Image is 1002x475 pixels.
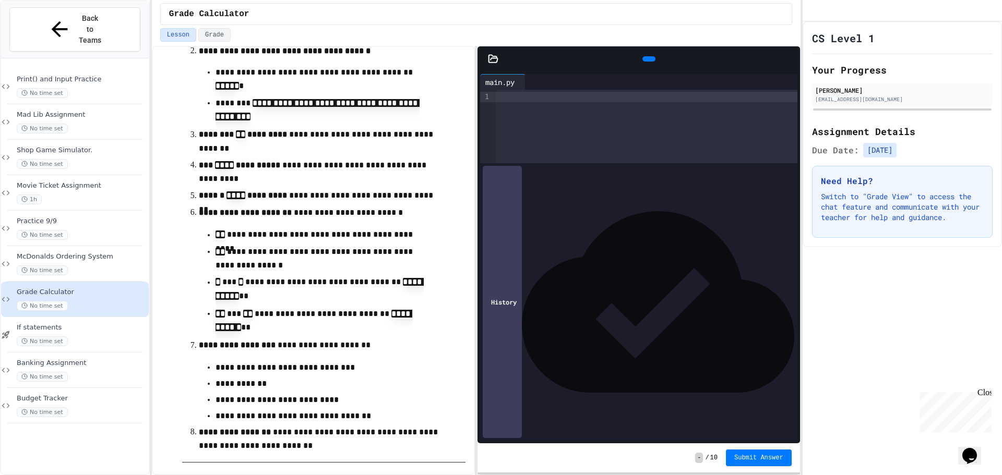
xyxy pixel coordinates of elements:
span: Grade Calculator [17,288,147,297]
span: Shop Game Simulator. [17,146,147,155]
span: Due Date: [812,144,859,156]
span: No time set [17,336,68,346]
span: No time set [17,124,68,133]
button: Grade [198,28,231,42]
div: main.py [480,77,520,88]
span: - [695,453,703,463]
span: Submit Answer [734,454,783,462]
span: Banking Assignment [17,359,147,368]
h2: Assignment Details [812,124,993,139]
span: Grade Calculator [169,8,249,20]
span: Movie Ticket Assignment [17,181,147,190]
span: / [705,454,709,462]
div: 1 [480,92,491,102]
span: No time set [17,265,68,275]
iframe: chat widget [958,433,992,465]
div: [EMAIL_ADDRESS][DOMAIN_NAME] [815,95,989,103]
span: No time set [17,88,68,98]
span: Budget Tracker [17,394,147,403]
span: No time set [17,159,68,169]
button: Lesson [160,28,196,42]
div: [PERSON_NAME] [815,86,989,95]
h2: Your Progress [812,63,993,77]
span: No time set [17,230,68,240]
span: Practice 9/9 [17,217,147,226]
span: No time set [17,301,68,311]
h1: CS Level 1 [812,31,875,45]
span: 1h [17,194,42,204]
span: Mad Lib Assignment [17,111,147,119]
h3: Need Help? [821,175,984,187]
button: Submit Answer [726,449,792,466]
span: 10 [710,454,718,462]
span: No time set [17,407,68,417]
span: McDonalds Ordering System [17,252,147,261]
div: main.py [480,74,526,90]
span: [DATE] [863,143,897,157]
iframe: chat widget [915,388,992,432]
div: History [483,166,522,438]
button: Back to Teams [9,7,140,52]
span: Print() and Input Practice [17,75,147,84]
p: Switch to "Grade View" to access the chat feature and communicate with your teacher for help and ... [821,191,984,223]
div: Chat with us now!Close [4,4,72,66]
span: If statements [17,323,147,332]
span: Back to Teams [78,13,102,46]
span: No time set [17,372,68,382]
